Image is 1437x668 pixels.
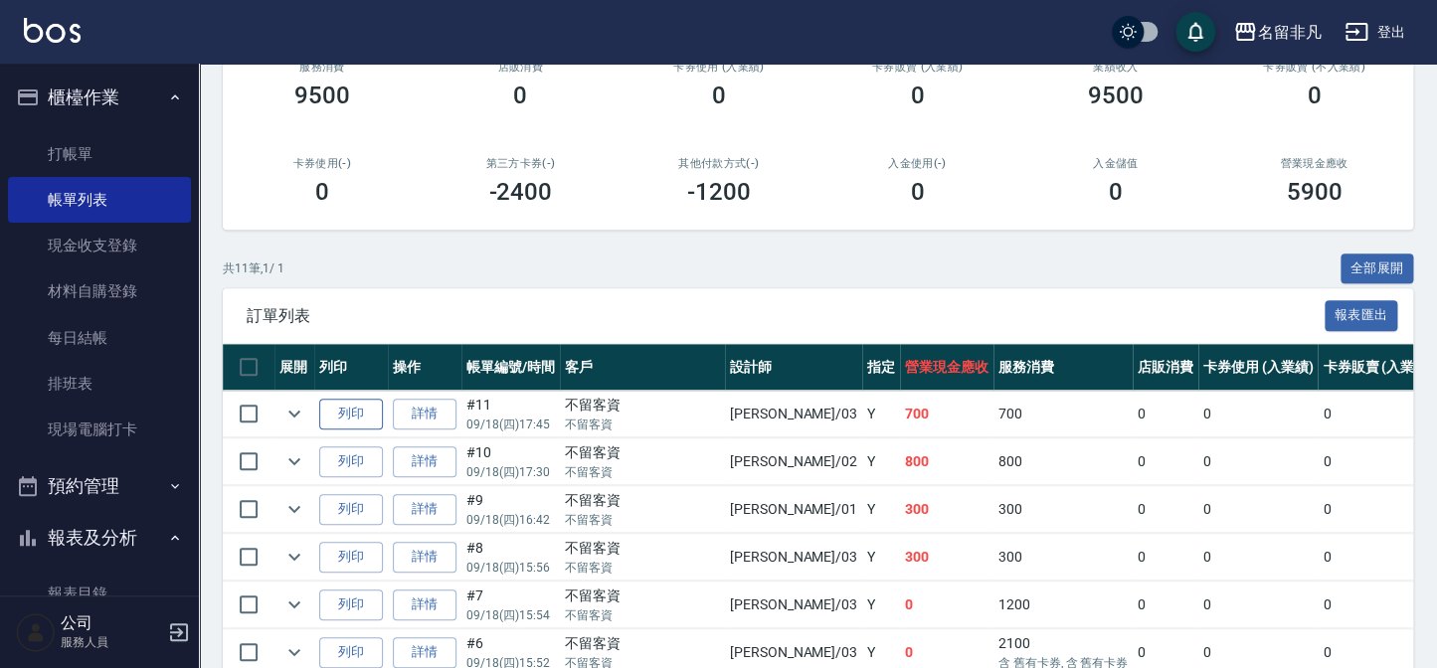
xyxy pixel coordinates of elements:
td: 0 [1198,534,1319,581]
h2: 其他付款方式(-) [643,157,795,170]
p: 不留客資 [565,511,720,529]
a: 排班表 [8,361,191,407]
a: 每日結帳 [8,315,191,361]
button: 預約管理 [8,460,191,512]
p: 09/18 (四) 15:54 [466,606,555,624]
a: 現金收支登錄 [8,223,191,268]
td: 0 [1133,391,1198,437]
a: 材料自購登錄 [8,268,191,314]
h2: 卡券販賣 (不入業績) [1239,61,1390,74]
button: 櫃檯作業 [8,72,191,123]
div: 不留客資 [565,490,720,511]
h5: 公司 [61,613,162,633]
td: #7 [461,582,560,628]
h3: 0 [1307,82,1321,109]
th: 展開 [274,344,314,391]
img: Logo [24,18,81,43]
button: 報表匯出 [1325,300,1398,331]
h3: 0 [315,178,329,206]
th: 操作 [388,344,461,391]
button: 登出 [1337,14,1413,51]
td: Y [862,438,900,485]
p: 共 11 筆, 1 / 1 [223,259,284,277]
a: 詳情 [393,399,456,429]
h3: 0 [910,178,924,206]
p: 不留客資 [565,606,720,624]
td: Y [862,391,900,437]
th: 服務消費 [993,344,1133,391]
th: 設計師 [725,344,862,391]
td: [PERSON_NAME] /03 [725,391,862,437]
td: 0 [1133,486,1198,533]
p: 不留客資 [565,416,720,433]
td: 1200 [993,582,1133,628]
td: 0 [1198,582,1319,628]
td: 0 [1133,438,1198,485]
div: 不留客資 [565,395,720,416]
th: 店販消費 [1133,344,1198,391]
td: 700 [993,391,1133,437]
p: 不留客資 [565,463,720,481]
td: [PERSON_NAME] /01 [725,486,862,533]
th: 營業現金應收 [900,344,993,391]
button: 列印 [319,446,383,477]
td: Y [862,534,900,581]
a: 詳情 [393,542,456,573]
h3: 9500 [1088,82,1144,109]
a: 報表匯出 [1325,305,1398,324]
td: 0 [1198,438,1319,485]
td: 300 [993,534,1133,581]
h3: -1200 [687,178,751,206]
h2: 卡券使用(-) [247,157,398,170]
a: 報表目錄 [8,571,191,616]
td: 300 [993,486,1133,533]
button: 列印 [319,399,383,429]
button: expand row [279,637,309,667]
button: 全部展開 [1341,253,1414,284]
td: 800 [900,438,993,485]
td: 700 [900,391,993,437]
h3: 0 [712,82,726,109]
button: expand row [279,494,309,524]
p: 09/18 (四) 17:45 [466,416,555,433]
td: 0 [1133,534,1198,581]
td: Y [862,486,900,533]
div: 不留客資 [565,442,720,463]
td: 300 [900,486,993,533]
img: Person [16,612,56,652]
a: 現場電腦打卡 [8,407,191,452]
button: 列印 [319,589,383,620]
a: 帳單列表 [8,177,191,223]
td: [PERSON_NAME] /03 [725,534,862,581]
div: 不留客資 [565,585,720,606]
h3: 0 [513,82,527,109]
h3: 9500 [294,82,350,109]
h2: 第三方卡券(-) [446,157,597,170]
p: 不留客資 [565,559,720,577]
button: expand row [279,399,309,428]
h2: 入金使用(-) [842,157,993,170]
p: 09/18 (四) 15:56 [466,559,555,577]
h3: 5900 [1286,178,1342,206]
td: #11 [461,391,560,437]
p: 09/18 (四) 16:42 [466,511,555,529]
th: 客戶 [560,344,725,391]
button: save [1175,12,1215,52]
td: 300 [900,534,993,581]
button: 列印 [319,637,383,668]
button: 列印 [319,494,383,525]
a: 詳情 [393,637,456,668]
td: 0 [1198,391,1319,437]
h2: 營業現金應收 [1239,157,1390,170]
td: #9 [461,486,560,533]
div: 不留客資 [565,633,720,654]
button: 列印 [319,542,383,573]
h3: 0 [910,82,924,109]
h2: 卡券使用 (入業績) [643,61,795,74]
button: expand row [279,589,309,619]
span: 訂單列表 [247,306,1325,326]
th: 帳單編號/時間 [461,344,560,391]
td: 0 [900,582,993,628]
h2: 店販消費 [446,61,597,74]
h2: 卡券販賣 (入業績) [842,61,993,74]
